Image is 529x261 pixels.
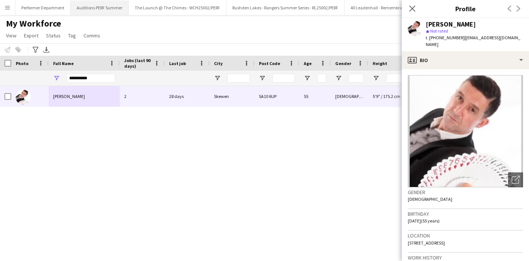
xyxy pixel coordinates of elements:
span: | [EMAIL_ADDRESS][DOMAIN_NAME] [426,35,520,47]
div: Bio [402,51,529,69]
input: Post Code Filter Input [272,74,295,83]
div: 28 days [165,86,210,107]
span: Jobs (last 90 days) [124,58,151,69]
div: Skewen [210,86,254,107]
a: Export [21,31,42,40]
span: [DATE] (55 years) [408,218,440,224]
button: Open Filter Menu [214,75,221,82]
span: Status [46,32,61,39]
div: SA10 6UP [254,86,299,107]
div: [DEMOGRAPHIC_DATA] [331,86,368,107]
span: Tag [68,32,76,39]
a: Comms [80,31,103,40]
img: Crew avatar or photo [408,75,523,187]
span: View [6,32,16,39]
app-action-btn: Advanced filters [31,45,40,54]
input: Full Name Filter Input [67,74,115,83]
h3: Location [408,232,523,239]
div: 55 [299,86,331,107]
button: Open Filter Menu [373,75,379,82]
input: Gender Filter Input [349,74,364,83]
span: Height [373,61,387,66]
h3: Birthday [408,211,523,217]
button: Open Filter Menu [304,75,311,82]
input: City Filter Input [227,74,250,83]
span: Comms [83,32,100,39]
span: Age [304,61,312,66]
span: [PERSON_NAME] [53,93,85,99]
img: Sean Davies [16,90,31,105]
input: Height Filter Input [386,74,438,83]
span: My Workforce [6,18,61,29]
button: Rushden Lakes - Rangers Summer Series - RL25002/PERF [226,0,345,15]
button: Performer Department [15,0,71,15]
span: Photo [16,61,28,66]
span: [DEMOGRAPHIC_DATA] [408,196,452,202]
h3: Profile [402,4,529,13]
a: View [3,31,19,40]
button: Open Filter Menu [259,75,266,82]
span: Post Code [259,61,280,66]
span: t. [PHONE_NUMBER] [426,35,465,40]
div: 2 [120,86,165,107]
span: Not rated [430,28,448,34]
button: 40 Leadenhall - Remembrance Band - 40LH25002/PERF [345,0,461,15]
span: Gender [335,61,351,66]
h3: Gender [408,189,523,196]
button: The Launch @ The Chimes - WCH25002/PERF [129,0,226,15]
span: Last job [169,61,186,66]
button: Open Filter Menu [53,75,60,82]
div: Open photos pop-in [508,172,523,187]
button: Auditions PERF Summer [71,0,129,15]
a: Tag [65,31,79,40]
div: 5'9" / 175.2 cm [368,86,443,107]
span: [STREET_ADDRESS] [408,240,445,246]
div: [PERSON_NAME] [426,21,476,28]
span: Full Name [53,61,74,66]
h3: Work history [408,254,523,261]
button: Open Filter Menu [335,75,342,82]
span: Export [24,32,39,39]
a: Status [43,31,64,40]
app-action-btn: Export XLSX [42,45,51,54]
span: City [214,61,223,66]
input: Age Filter Input [317,74,326,83]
